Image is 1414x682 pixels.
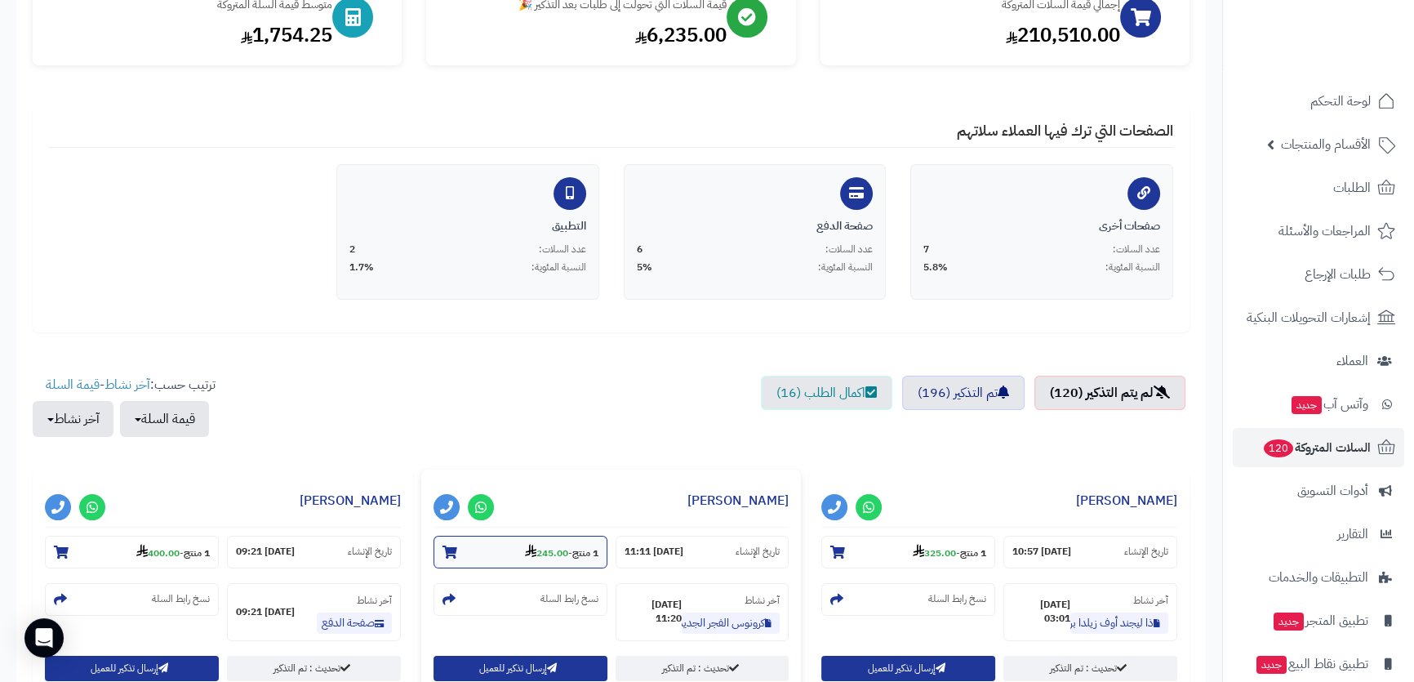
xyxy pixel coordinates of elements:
[1105,261,1160,274] span: النسبة المئوية:
[1003,656,1177,681] a: تحديث : تم التذكير
[1278,220,1371,243] span: المراجعات والأسئلة
[1233,385,1404,424] a: وآتس آبجديد
[120,401,209,437] button: قيمة السلة
[45,656,219,681] button: إرسال تذكير للعميل
[1290,393,1368,416] span: وآتس آب
[736,545,780,559] small: تاريخ الإنشاء
[960,546,986,560] strong: 1 منتج
[1233,298,1404,337] a: إشعارات التحويلات البنكية
[33,401,113,437] button: آخر نشاط
[1133,593,1168,608] small: آخر نشاط
[1233,428,1404,467] a: السلات المتروكة120
[1233,212,1404,251] a: المراجعات والأسئلة
[1292,396,1322,414] span: جديد
[349,218,586,234] div: التطبيق
[1247,306,1371,329] span: إشعارات التحويلات البنكية
[572,546,598,560] strong: 1 منتج
[539,243,586,256] span: عدد السلات:
[1076,491,1177,510] a: [PERSON_NAME]
[1233,558,1404,597] a: التطبيقات والخدمات
[761,376,892,410] a: اكمال الطلب (16)
[837,21,1120,49] div: 210,510.00
[923,243,929,256] span: 7
[1264,439,1293,457] span: 120
[1255,653,1368,675] span: تطبيق نقاط البيع
[45,583,219,616] section: نسخ رابط السلة
[540,592,598,606] small: نسخ رابط السلة
[349,243,355,256] span: 2
[236,545,295,559] strong: [DATE] 09:21
[625,545,683,559] strong: [DATE] 11:11
[434,656,607,681] button: إرسال تذكير للعميل
[236,605,295,619] strong: [DATE] 09:21
[24,618,64,657] div: Open Intercom Messenger
[1113,243,1160,256] span: عدد السلات:
[45,536,219,568] section: 1 منتج-400.00
[525,546,568,560] strong: 245.00
[913,546,956,560] strong: 325.00
[1034,376,1185,410] a: لم يتم التذكير (120)
[682,613,780,634] a: كرونوس الفجر الجديد ps5
[1233,341,1404,381] a: العملاء
[923,218,1160,234] div: صفحات أخرى
[349,261,374,274] span: 1.7%
[49,21,332,49] div: 1,754.25
[923,261,948,274] span: 5.8%
[821,583,995,616] section: نسخ رابط السلة
[1310,90,1371,113] span: لوحة التحكم
[104,375,150,394] a: آخر نشاط
[525,544,598,560] small: -
[637,243,643,256] span: 6
[136,546,180,560] strong: 400.00
[1333,176,1371,199] span: الطلبات
[1272,609,1368,632] span: تطبيق المتجر
[136,544,210,560] small: -
[1070,613,1168,634] a: ذا ليجند أوف زيلدا بريث أوف ذا وايلد نينتندو سويت�%B
[818,261,873,274] span: النسبة المئوية:
[1233,515,1404,554] a: التقارير
[227,656,401,681] a: تحديث : تم التذكير
[357,593,392,608] small: آخر نشاط
[928,592,986,606] small: نسخ رابط السلة
[184,546,210,560] strong: 1 منتج
[821,656,995,681] button: إرسال تذكير للعميل
[745,593,780,608] small: آخر نشاط
[33,376,216,437] ul: ترتيب حسب: -
[1233,255,1404,294] a: طلبات الإرجاع
[825,243,873,256] span: عدد السلات:
[46,375,100,394] a: قيمة السلة
[687,491,789,510] a: [PERSON_NAME]
[348,545,392,559] small: تاريخ الإنشاء
[625,598,683,626] strong: [DATE] 11:20
[434,583,607,616] section: نسخ رابط السلة
[1233,82,1404,121] a: لوحة التحكم
[531,261,586,274] span: النسبة المئوية:
[317,613,392,634] a: صفحة الدفع
[913,544,986,560] small: -
[1233,168,1404,207] a: الطلبات
[616,656,789,681] a: تحديث : تم التذكير
[434,536,607,568] section: 1 منتج-245.00
[637,218,874,234] div: صفحة الدفع
[152,592,210,606] small: نسخ رابط السلة
[1281,133,1371,156] span: الأقسام والمنتجات
[1297,479,1368,502] span: أدوات التسويق
[1233,601,1404,640] a: تطبيق المتجرجديد
[1124,545,1168,559] small: تاريخ الإنشاء
[1256,656,1287,674] span: جديد
[902,376,1025,410] a: تم التذكير (196)
[442,21,726,49] div: 6,235.00
[637,261,652,274] span: 5%
[1337,523,1368,546] span: التقارير
[1269,566,1368,589] span: التطبيقات والخدمات
[821,536,995,568] section: 1 منتج-325.00
[1336,350,1368,372] span: العملاء
[49,123,1173,148] h4: الصفحات التي ترك فيها العملاء سلاتهم
[1274,613,1304,631] span: جديد
[300,491,401,510] a: [PERSON_NAME]
[1012,598,1070,626] strong: [DATE] 03:01
[1233,471,1404,510] a: أدوات التسويق
[1012,545,1071,559] strong: [DATE] 10:57
[1262,436,1371,459] span: السلات المتروكة
[1305,263,1371,286] span: طلبات الإرجاع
